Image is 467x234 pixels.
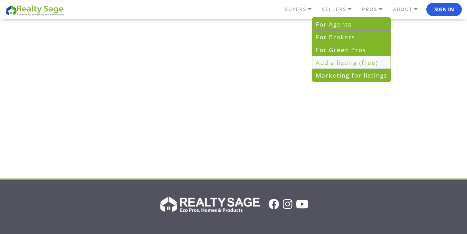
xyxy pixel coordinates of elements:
[159,194,260,214] img: Realty Sage Logo
[5,4,67,16] img: REALTY SAGE
[19,11,34,17] div: v 4.0.25
[69,40,74,45] img: tab_keywords_by_traffic_grey.svg
[391,3,426,15] a: ABOUT
[312,17,391,82] div: BUYERS
[312,31,391,43] a: For Brokers
[312,56,391,69] a: Add a listing (free)
[360,3,391,15] a: PROS
[11,11,17,17] img: logo_orange.svg
[426,3,462,17] button: Sign In
[312,69,391,81] a: Marketing for listings
[19,40,24,45] img: tab_domain_overview_orange.svg
[76,41,116,45] div: Keywords by Traffic
[283,3,320,15] a: BUYERS
[18,18,76,23] div: Domain: [DOMAIN_NAME]
[320,3,360,15] a: SELLERS
[312,18,391,31] a: For Agents
[312,43,391,56] a: For Green Pros
[26,41,62,45] div: Domain Overview
[11,18,17,23] img: website_grey.svg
